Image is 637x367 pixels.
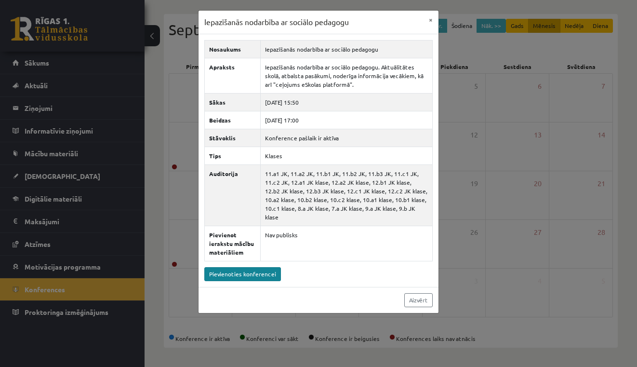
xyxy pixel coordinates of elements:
th: Apraksts [205,58,261,93]
th: Auditorija [205,164,261,226]
th: Beidzas [205,111,261,129]
th: Sākas [205,93,261,111]
a: Pievienoties konferencei [204,267,281,281]
h3: Iepazīšanās nodarbība ar sociālo pedagogu [204,16,349,28]
td: 11.a1 JK, 11.a2 JK, 11.b1 JK, 11.b2 JK, 11.b3 JK, 11.c1 JK, 11.c2 JK, 12.a1 JK klase, 12.a2 JK kl... [261,164,433,226]
td: Konference pašlaik ir aktīva [261,129,433,147]
th: Tips [205,147,261,164]
th: Stāvoklis [205,129,261,147]
td: Iepazīšanās nodarbība ar sociālo pedagogu. Aktuālitātes skolā, atbalsta pasākumi, noderīga inform... [261,58,433,93]
th: Nosaukums [205,40,261,58]
td: [DATE] 15:50 [261,93,433,111]
a: Aizvērt [404,293,433,307]
th: Pievienot ierakstu mācību materiāliem [205,226,261,261]
td: Nav publisks [261,226,433,261]
button: × [423,11,438,29]
td: Iepazīšanās nodarbība ar sociālo pedagogu [261,40,433,58]
td: Klases [261,147,433,164]
td: [DATE] 17:00 [261,111,433,129]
